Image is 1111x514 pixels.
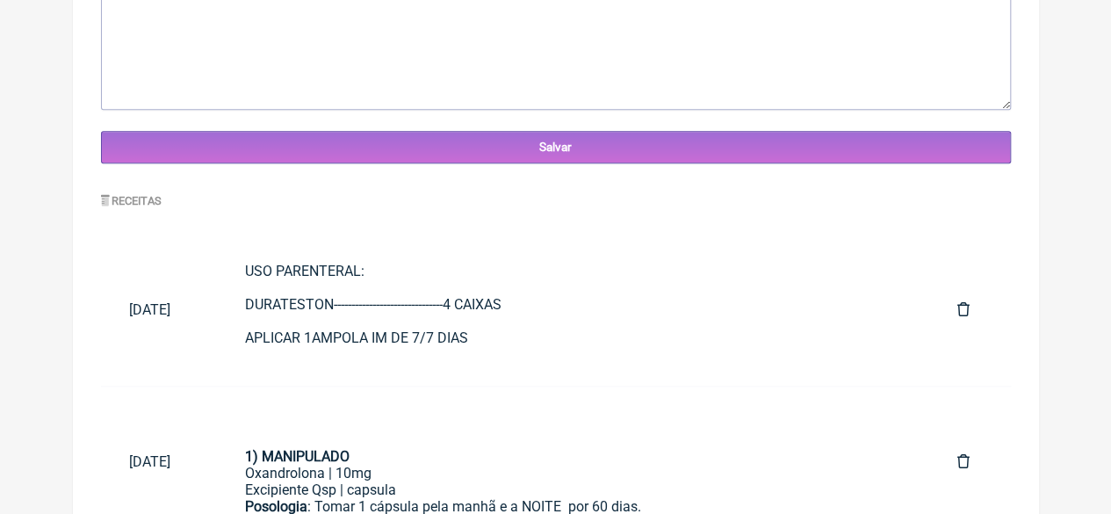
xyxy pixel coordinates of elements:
input: Salvar [101,131,1011,163]
div: Oxandrolona | 10mg [245,465,900,481]
a: [DATE] [101,439,218,484]
a: [DATE] [101,287,218,332]
a: USO PARENTERAL:DURATESTON-------------------------------4 CAIXASAPLICAR 1AMPOLA IM DE 7/7 DIASCI.... [217,249,928,372]
div: USO PARENTERAL: DURATESTON-------------------------------4 CAIXAS APLICAR 1AMPOLA IM DE 7/7 DIAS ... [245,263,900,463]
div: Excipiente Qsp | capsula [245,481,900,498]
label: Receitas [101,194,162,207]
strong: 1) MANIPULADO [245,448,350,465]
